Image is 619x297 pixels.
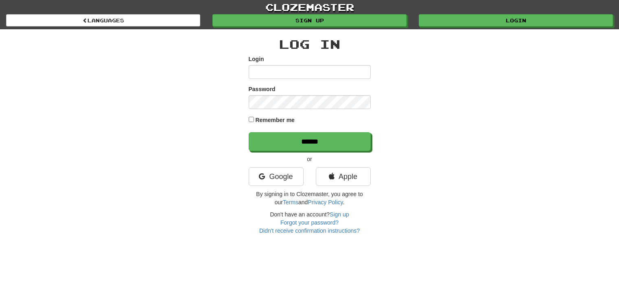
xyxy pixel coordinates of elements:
[249,210,371,235] div: Don't have an account?
[6,14,200,26] a: Languages
[249,167,304,186] a: Google
[259,227,360,234] a: Didn't receive confirmation instructions?
[255,116,295,124] label: Remember me
[330,211,349,218] a: Sign up
[249,190,371,206] p: By signing in to Clozemaster, you agree to our and .
[280,219,339,226] a: Forgot your password?
[249,55,264,63] label: Login
[249,37,371,51] h2: Log In
[249,85,276,93] label: Password
[308,199,343,205] a: Privacy Policy
[316,167,371,186] a: Apple
[212,14,407,26] a: Sign up
[419,14,613,26] a: Login
[283,199,298,205] a: Terms
[249,155,371,163] p: or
